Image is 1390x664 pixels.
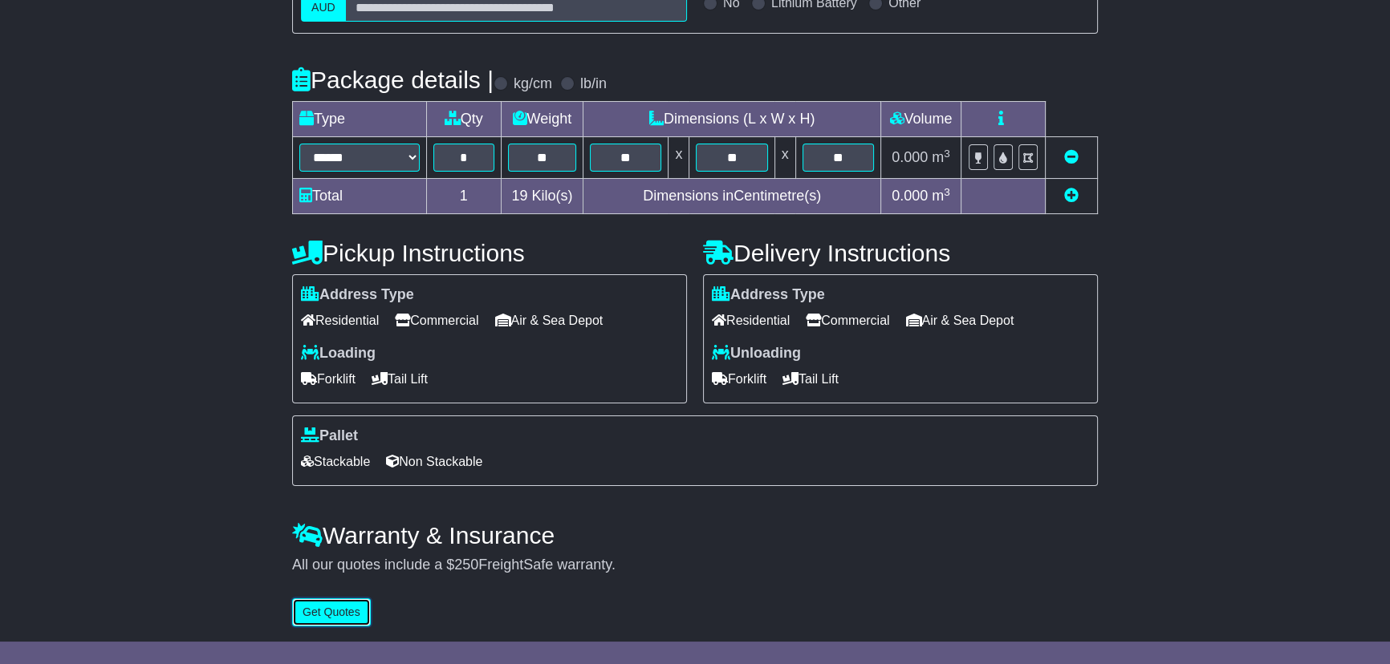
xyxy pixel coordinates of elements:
td: Kilo(s) [501,179,583,214]
span: Commercial [806,308,889,333]
span: 0.000 [892,188,928,204]
span: Residential [301,308,379,333]
span: Air & Sea Depot [495,308,604,333]
span: Residential [712,308,790,333]
td: 1 [427,179,502,214]
span: 0.000 [892,149,928,165]
td: Qty [427,102,502,137]
div: All our quotes include a $ FreightSafe warranty. [292,557,1098,574]
span: m [932,188,950,204]
a: Add new item [1064,188,1079,204]
label: Address Type [301,286,414,304]
h4: Package details | [292,67,494,93]
label: Unloading [712,345,801,362]
span: 250 [454,557,478,573]
span: Commercial [395,308,478,333]
td: Volume [880,102,961,137]
td: Dimensions in Centimetre(s) [583,179,881,214]
sup: 3 [944,148,950,160]
a: Remove this item [1064,149,1079,165]
span: Forklift [301,366,356,391]
td: x [774,137,795,179]
span: Tail Lift [372,366,428,391]
label: lb/in [580,75,607,93]
label: Pallet [301,427,358,445]
h4: Delivery Instructions [703,240,1098,266]
span: m [932,149,950,165]
label: kg/cm [514,75,552,93]
button: Get Quotes [292,598,371,626]
td: x [669,137,689,179]
span: Forklift [712,366,766,391]
h4: Pickup Instructions [292,240,687,266]
span: 19 [511,188,527,204]
td: Type [293,102,427,137]
label: Address Type [712,286,825,304]
td: Weight [501,102,583,137]
span: Stackable [301,449,370,474]
sup: 3 [944,186,950,198]
label: Loading [301,345,376,362]
td: Dimensions (L x W x H) [583,102,881,137]
span: Non Stackable [386,449,482,474]
td: Total [293,179,427,214]
span: Air & Sea Depot [906,308,1014,333]
h4: Warranty & Insurance [292,522,1098,549]
span: Tail Lift [782,366,839,391]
